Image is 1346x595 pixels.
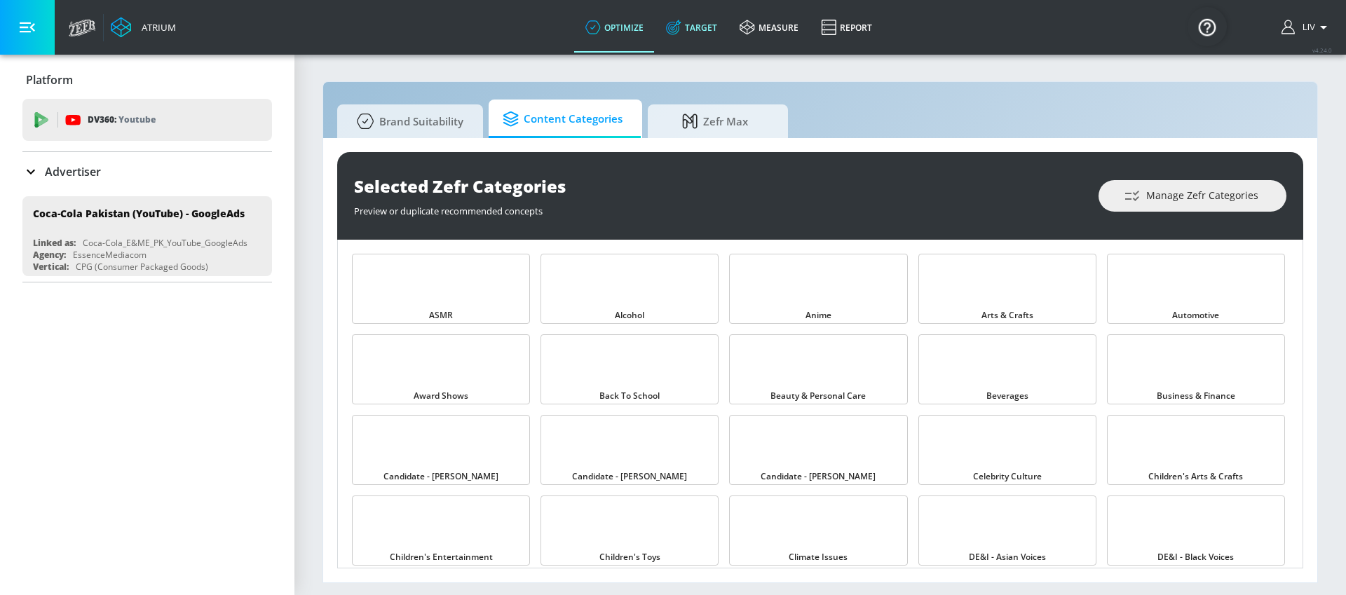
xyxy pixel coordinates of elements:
a: Climate Issues [729,495,907,566]
span: Climate Issues [789,553,848,561]
div: Advertiser [22,152,272,191]
span: Manage Zefr Categories [1127,187,1258,205]
button: Manage Zefr Categories [1099,180,1286,212]
div: Vertical: [33,261,69,273]
span: Zefr Max [662,104,768,138]
div: Linked as: [33,237,76,249]
span: DE&I - Asian Voices [969,553,1046,561]
a: Alcohol [541,254,719,324]
a: Atrium [111,17,176,38]
a: Anime [729,254,907,324]
a: Beverages [918,334,1096,404]
span: Children's Entertainment [390,553,493,561]
span: DE&I - Black Voices [1157,553,1234,561]
a: ASMR [352,254,530,324]
span: v 4.24.0 [1312,46,1332,54]
span: Anime [805,311,831,320]
p: Platform [26,72,73,88]
span: login as: liv.ho@zefr.com [1297,22,1315,32]
a: Target [655,2,728,53]
span: Children's Arts & Crafts [1148,472,1243,481]
a: Beauty & Personal Care [729,334,907,404]
span: Arts & Crafts [981,311,1033,320]
a: Candidate - [PERSON_NAME] [541,415,719,485]
a: Report [810,2,883,53]
a: Arts & Crafts [918,254,1096,324]
span: Automotive [1172,311,1219,320]
div: Selected Zefr Categories [354,175,1085,198]
a: Automotive [1107,254,1285,324]
a: Children's Entertainment [352,495,530,566]
a: Children's Arts & Crafts [1107,415,1285,485]
span: Content Categories [503,102,623,136]
div: Agency: [33,249,66,261]
span: Candidate - [PERSON_NAME] [383,472,498,481]
a: optimize [574,2,655,53]
div: EssenceMediacom [73,249,147,261]
div: CPG (Consumer Packaged Goods) [76,261,208,273]
span: Business & Finance [1157,392,1235,400]
button: Liv [1282,19,1332,36]
span: Candidate - [PERSON_NAME] [761,472,876,481]
a: Award Shows [352,334,530,404]
span: Candidate - [PERSON_NAME] [572,472,687,481]
a: Business & Finance [1107,334,1285,404]
span: Beverages [986,392,1028,400]
span: Beauty & Personal Care [770,392,866,400]
div: Coca-Cola Pakistan (YouTube) - GoogleAds [33,207,245,220]
a: Candidate - [PERSON_NAME] [729,415,907,485]
span: Alcohol [615,311,644,320]
p: DV360: [88,112,156,128]
span: Back to School [599,392,660,400]
span: ASMR [429,311,453,320]
a: Candidate - [PERSON_NAME] [352,415,530,485]
span: Brand Suitability [351,104,463,138]
a: Children's Toys [541,495,719,566]
p: Youtube [118,112,156,127]
span: Award Shows [414,392,468,400]
span: Celebrity Culture [973,472,1042,481]
span: Children's Toys [599,553,660,561]
div: Preview or duplicate recommended concepts [354,198,1085,217]
button: Open Resource Center [1188,7,1227,46]
div: Coca-Cola Pakistan (YouTube) - GoogleAdsLinked as:Coca-Cola_E&ME_PK_YouTube_GoogleAdsAgency:Essen... [22,196,272,276]
div: Coca-Cola_E&ME_PK_YouTube_GoogleAds [83,237,247,249]
a: measure [728,2,810,53]
div: Platform [22,60,272,100]
a: DE&I - Black Voices [1107,495,1285,566]
div: DV360: Youtube [22,99,272,141]
div: Atrium [136,21,176,34]
a: Celebrity Culture [918,415,1096,485]
a: DE&I - Asian Voices [918,495,1096,566]
a: Back to School [541,334,719,404]
p: Advertiser [45,164,101,179]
